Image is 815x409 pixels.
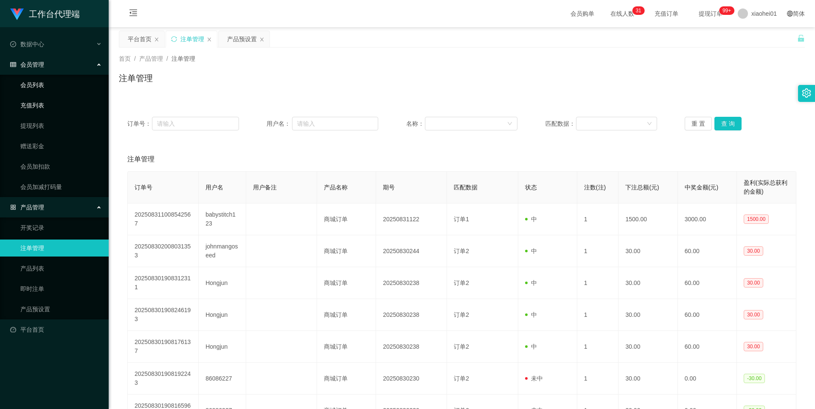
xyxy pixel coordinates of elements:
[454,184,478,191] span: 匹配数据
[166,55,168,62] span: /
[20,240,102,257] a: 注单管理
[20,117,102,134] a: 提现列表
[744,179,787,195] span: 盈利(实际总获利的金额)
[744,214,769,224] span: 1500.00
[787,11,793,17] i: 图标: global
[154,37,159,42] i: 图标: close
[454,375,469,382] span: 订单2
[199,331,246,363] td: Hongjun
[128,203,199,235] td: 202508311008542567
[525,279,537,286] span: 中
[20,97,102,114] a: 充值列表
[171,36,177,42] i: 图标: sync
[650,11,683,17] span: 充值订单
[128,331,199,363] td: 202508301908176137
[199,203,246,235] td: babystitch123
[678,299,737,331] td: 60.00
[685,184,718,191] span: 中奖金额(元)
[259,37,264,42] i: 图标: close
[797,34,805,42] i: 图标: unlock
[618,267,677,299] td: 30.00
[625,184,659,191] span: 下注总额(元)
[525,343,537,350] span: 中
[134,55,136,62] span: /
[577,267,619,299] td: 1
[383,184,395,191] span: 期号
[678,203,737,235] td: 3000.00
[317,299,376,331] td: 商城订单
[719,6,734,15] sup: 1026
[10,204,16,210] i: 图标: appstore-o
[632,6,644,15] sup: 31
[292,117,378,130] input: 请输入
[199,235,246,267] td: johnmangoseed
[135,184,152,191] span: 订单号
[119,55,131,62] span: 首页
[678,363,737,395] td: 0.00
[376,363,447,395] td: 20250830230
[10,41,16,47] i: 图标: check-circle-o
[577,235,619,267] td: 1
[127,154,155,164] span: 注单管理
[376,203,447,235] td: 20250831122
[317,203,376,235] td: 商城订单
[180,31,204,47] div: 注单管理
[525,248,537,254] span: 中
[744,278,763,288] span: 30.00
[638,6,641,15] p: 1
[128,363,199,395] td: 202508301908192243
[454,248,469,254] span: 订单2
[152,117,239,130] input: 请输入
[128,31,152,47] div: 平台首页
[618,299,677,331] td: 30.00
[376,267,447,299] td: 20250830238
[317,363,376,395] td: 商城订单
[128,235,199,267] td: 202508302008031353
[744,246,763,256] span: 30.00
[10,321,102,338] a: 图标: dashboard平台首页
[618,235,677,267] td: 30.00
[376,299,447,331] td: 20250830238
[376,331,447,363] td: 20250830238
[606,11,638,17] span: 在线人数
[199,267,246,299] td: Hongjun
[20,301,102,318] a: 产品预设置
[406,119,425,128] span: 名称：
[525,375,543,382] span: 未中
[20,158,102,175] a: 会员加扣款
[119,0,148,28] i: 图标: menu-fold
[744,342,763,351] span: 30.00
[10,41,44,48] span: 数据中心
[10,10,80,17] a: 工作台代理端
[20,260,102,277] a: 产品列表
[324,184,348,191] span: 产品名称
[376,235,447,267] td: 20250830244
[199,299,246,331] td: Hongjun
[802,88,811,98] i: 图标: setting
[454,216,469,223] span: 订单1
[10,62,16,68] i: 图标: table
[685,117,712,130] button: 重 置
[577,331,619,363] td: 1
[317,331,376,363] td: 商城订单
[647,121,652,127] i: 图标: down
[20,178,102,195] a: 会员加减打码量
[119,72,153,85] h1: 注单管理
[10,204,44,211] span: 产品管理
[20,76,102,93] a: 会员列表
[618,331,677,363] td: 30.00
[714,117,742,130] button: 查 询
[253,184,277,191] span: 用户备注
[678,235,737,267] td: 60.00
[507,121,512,127] i: 图标: down
[744,374,765,383] span: -30.00
[317,235,376,267] td: 商城订单
[128,299,199,331] td: 202508301908246193
[744,310,763,319] span: 30.00
[577,299,619,331] td: 1
[577,203,619,235] td: 1
[199,363,246,395] td: 86086227
[10,61,44,68] span: 会员管理
[20,280,102,297] a: 即时注单
[577,363,619,395] td: 1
